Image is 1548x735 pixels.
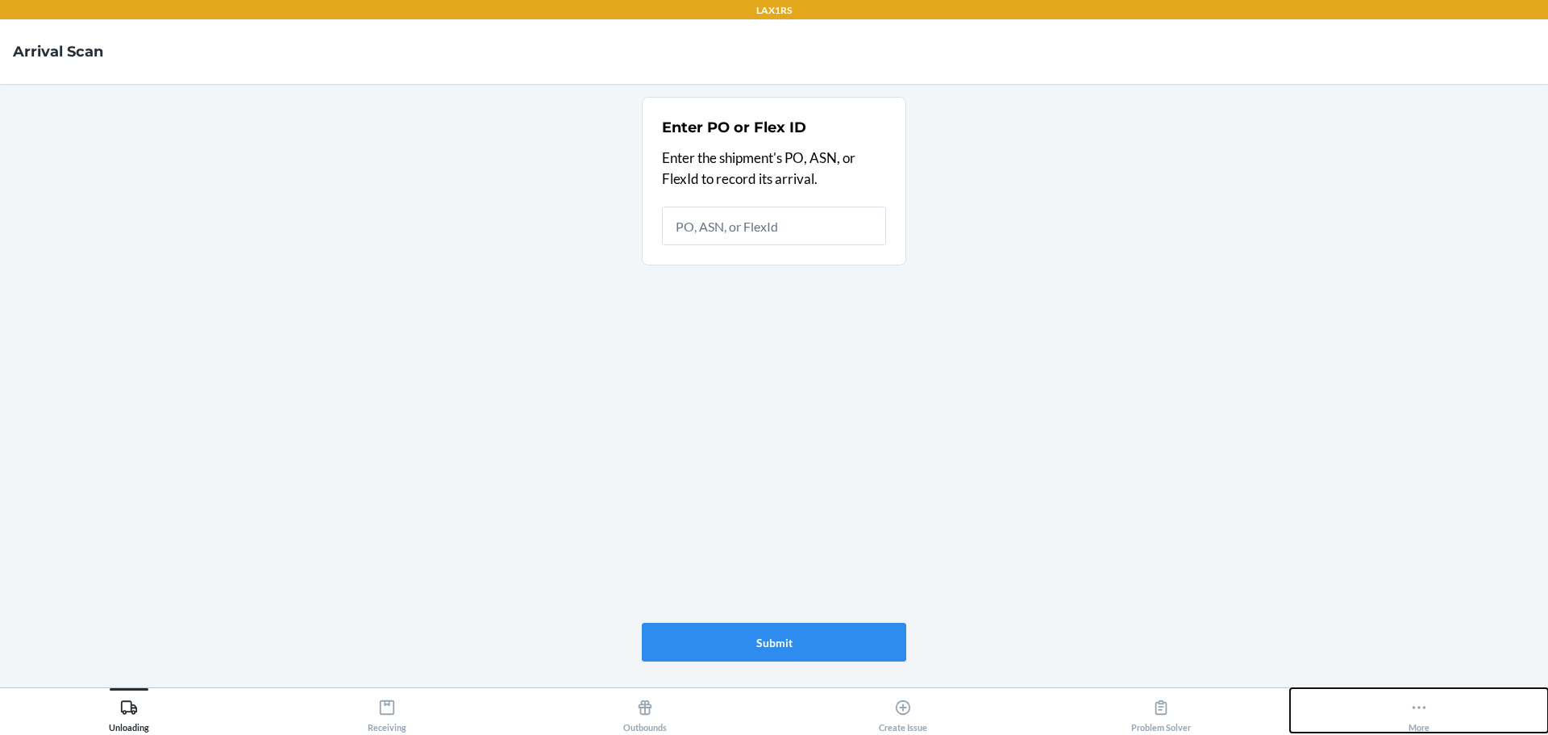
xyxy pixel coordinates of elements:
h4: Arrival Scan [13,41,103,62]
button: Receiving [258,688,516,733]
p: Enter the shipment's PO, ASN, or FlexId to record its arrival. [662,148,886,189]
button: Problem Solver [1032,688,1290,733]
p: LAX1RS [756,3,792,18]
div: Problem Solver [1131,692,1191,733]
button: More [1290,688,1548,733]
button: Create Issue [774,688,1032,733]
div: Create Issue [879,692,927,733]
div: Outbounds [623,692,667,733]
h2: Enter PO or Flex ID [662,117,806,138]
div: Receiving [368,692,406,733]
button: Submit [642,623,906,662]
input: PO, ASN, or FlexId [662,207,886,245]
button: Outbounds [516,688,774,733]
div: More [1409,692,1429,733]
div: Unloading [109,692,149,733]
